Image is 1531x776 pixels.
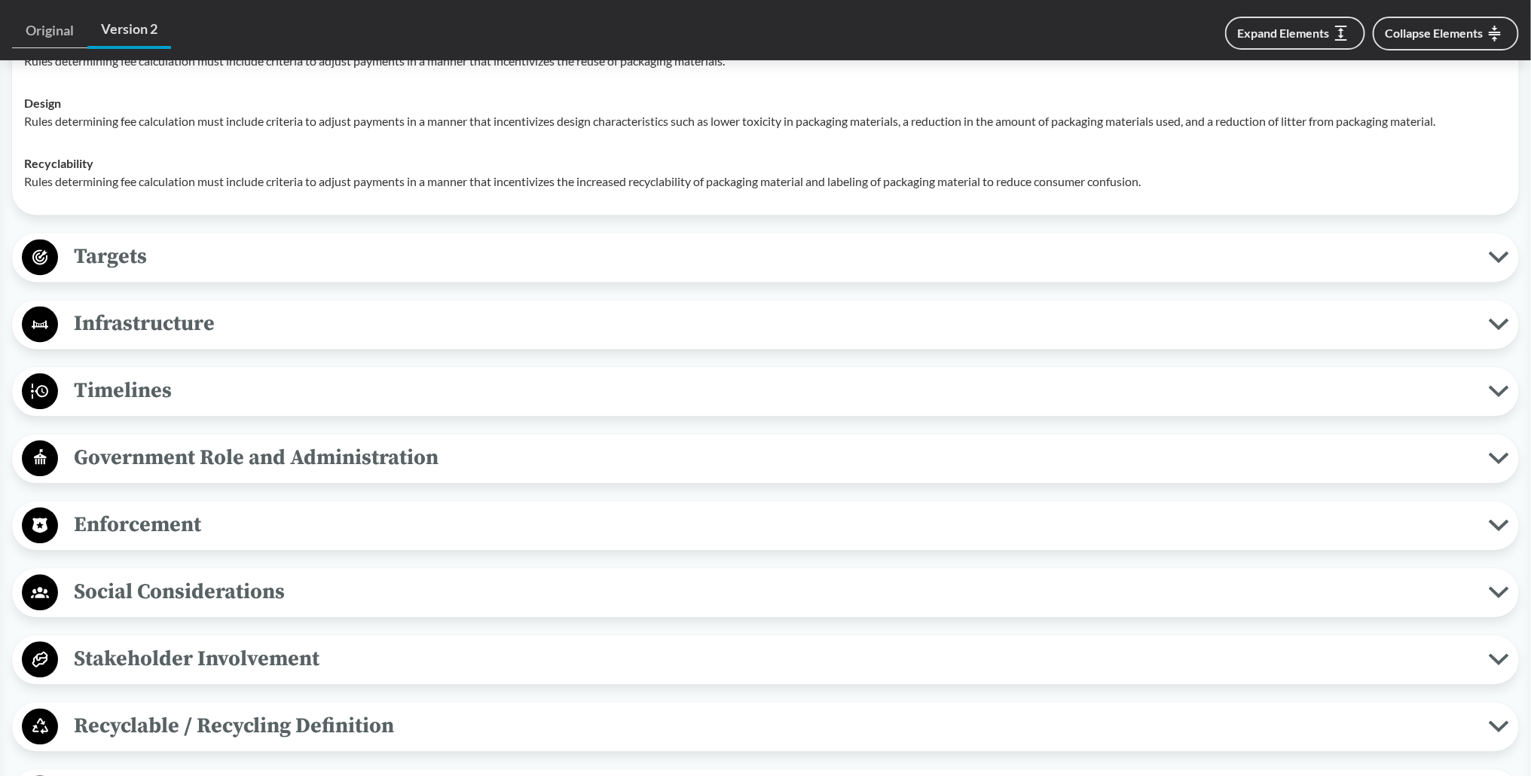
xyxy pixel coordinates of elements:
[58,575,1489,609] span: Social Considerations
[58,508,1489,542] span: Enforcement
[17,439,1514,478] button: Government Role and Administration
[17,238,1514,276] button: Targets
[58,240,1489,273] span: Targets
[17,573,1514,612] button: Social Considerations
[24,173,1507,191] p: Rules determining fee calculation must include criteria to adjust payments in a manner that incen...
[17,506,1514,545] button: Enforcement
[58,374,1489,408] span: Timelines
[17,707,1514,746] button: Recyclable / Recycling Definition
[24,96,61,110] strong: Design
[17,305,1514,344] button: Infrastructure
[1225,17,1365,50] button: Expand Elements
[58,642,1489,676] span: Stakeholder Involvement
[24,156,93,170] strong: Recyclability
[87,12,171,49] a: Version 2
[1373,17,1519,50] button: Collapse Elements
[12,14,87,48] a: Original
[17,640,1514,679] button: Stakeholder Involvement
[17,372,1514,411] button: Timelines
[24,52,1507,70] p: Rules determining fee calculation must include criteria to adjust payments in a manner that incen...
[58,441,1489,475] span: Government Role and Administration
[58,307,1489,341] span: Infrastructure
[24,112,1507,130] p: Rules determining fee calculation must include criteria to adjust payments in a manner that incen...
[58,709,1489,743] span: Recyclable / Recycling Definition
